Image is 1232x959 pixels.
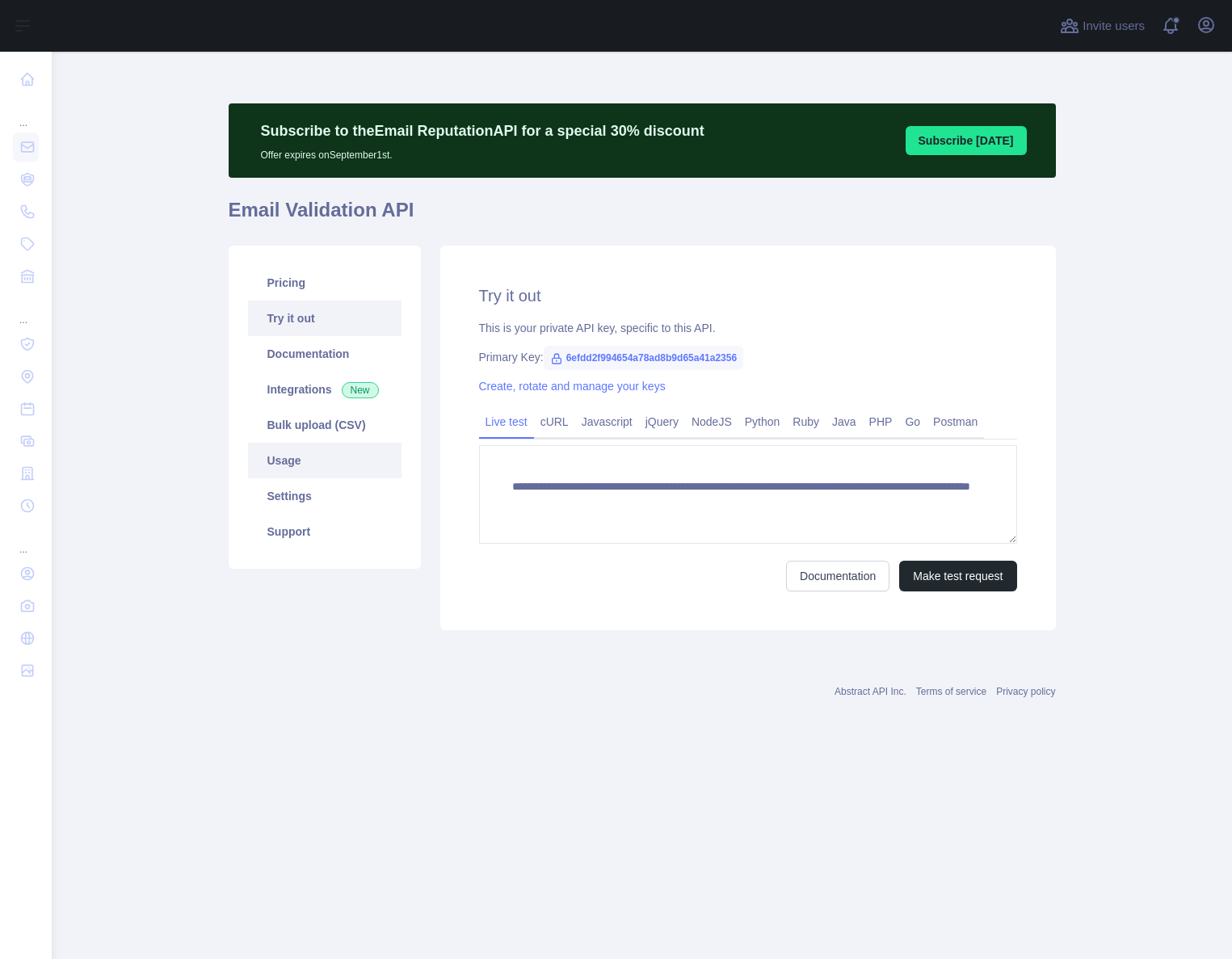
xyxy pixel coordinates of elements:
a: Create, rotate and manage your keys [479,380,666,393]
a: Terms of service [916,686,986,697]
p: Subscribe to the Email Reputation API for a special 30 % discount [261,120,704,142]
a: Postman [927,409,984,435]
a: Privacy policy [996,686,1055,697]
a: Bulk upload (CSV) [248,407,402,443]
a: Abstract API Inc. [835,686,906,697]
h1: Email Validation API [229,197,1056,236]
h2: Try it out [479,284,1017,307]
div: ... [13,294,39,326]
a: Try it out [248,301,402,336]
div: Primary Key: [479,349,1017,365]
a: Support [248,514,402,549]
a: Documentation [248,336,402,372]
span: Invite users [1083,17,1145,36]
a: Settings [248,478,402,514]
a: Go [898,409,927,435]
a: PHP [863,409,899,435]
a: Ruby [786,409,826,435]
a: NodeJS [685,409,738,435]
p: Offer expires on September 1st. [261,142,704,162]
a: cURL [534,409,575,435]
a: Pricing [248,265,402,301]
span: 6efdd2f994654a78ad8b9d65a41a2356 [544,346,744,370]
div: This is your private API key, specific to this API. [479,320,1017,336]
div: ... [13,97,39,129]
a: Documentation [786,561,889,591]
a: jQuery [639,409,685,435]
a: Integrations New [248,372,402,407]
button: Subscribe [DATE] [906,126,1027,155]
span: New [342,382,379,398]
a: Javascript [575,409,639,435]
a: Java [826,409,863,435]
a: Live test [479,409,534,435]
button: Make test request [899,561,1016,591]
a: Usage [248,443,402,478]
a: Python [738,409,787,435]
button: Invite users [1057,13,1148,39]
div: ... [13,524,39,556]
